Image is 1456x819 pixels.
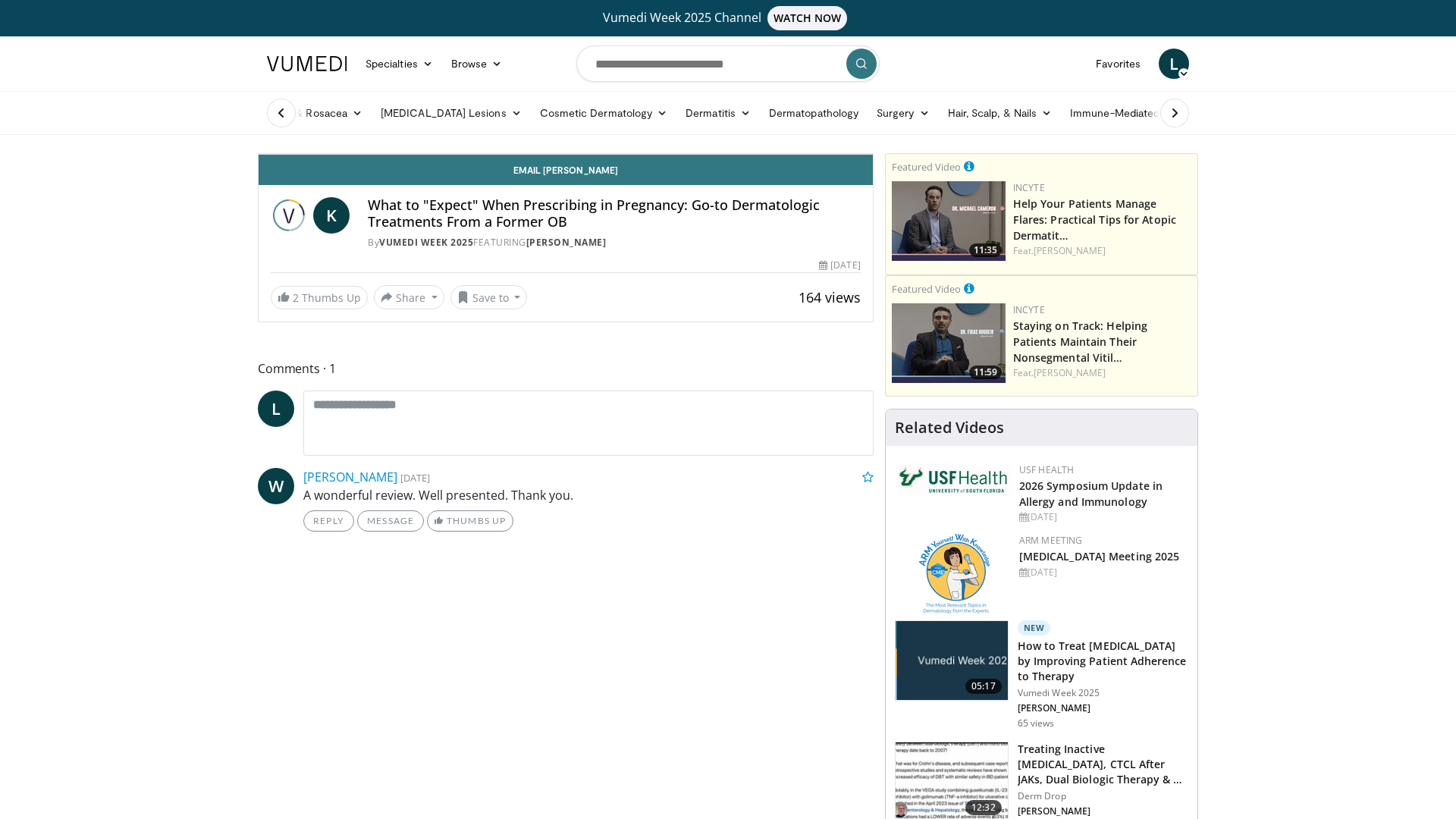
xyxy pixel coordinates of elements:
[868,98,939,128] a: Surgery
[442,49,512,79] a: Browse
[1034,366,1106,379] a: [PERSON_NAME]
[259,154,873,155] video-js: Video Player
[1018,717,1055,730] p: 65 views
[293,290,299,305] span: 2
[1013,366,1191,380] div: Feat.
[1019,566,1185,579] div: [DATE]
[368,197,861,230] h4: What to "Expect" When Prescribing in Pregnancy: Go-to Dermatologic Treatments From a Former OB
[374,285,444,309] button: Share
[892,181,1006,261] a: 11:35
[1019,479,1163,509] a: 2026 Symposium Update in Allergy and Immunology
[313,197,350,234] a: K
[258,468,294,504] a: W
[357,510,424,532] a: Message
[1013,303,1045,316] a: Incyte
[303,469,397,485] a: [PERSON_NAME]
[267,56,347,71] img: VuMedi Logo
[939,98,1061,128] a: Hair, Scalp, & Nails
[819,259,860,272] div: [DATE]
[1034,244,1106,257] a: [PERSON_NAME]
[450,285,528,309] button: Save to
[379,236,473,249] a: Vumedi Week 2025
[898,463,1012,497] img: 6ba8804a-8538-4002-95e7-a8f8012d4a11.png.150x105_q85_autocrop_double_scale_upscale_version-0.2.jpg
[1087,49,1150,79] a: Favorites
[892,160,961,174] small: Featured Video
[892,303,1006,383] img: fe0751a3-754b-4fa7-bfe3-852521745b57.png.150x105_q85_crop-smart_upscale.jpg
[1061,98,1184,128] a: Immune-Mediated
[760,98,868,128] a: Dermatopathology
[1018,742,1188,787] h3: Treating Inactive [MEDICAL_DATA], CTCL After JAKs, Dual Biologic Therapy & …
[1018,805,1188,817] p: [PERSON_NAME]
[1159,49,1189,79] a: L
[258,98,372,128] a: Acne & Rosacea
[400,471,430,485] small: [DATE]
[896,621,1008,700] img: 686d8672-2919-4606-b2e9-16909239eac7.jpg.150x105_q85_crop-smart_upscale.jpg
[965,679,1002,694] span: 05:17
[303,486,874,504] p: A wonderful review. Well presented. Thank you.
[1019,534,1083,547] a: ARM Meeting
[969,366,1002,379] span: 11:59
[271,286,368,309] a: 2 Thumbs Up
[531,98,676,128] a: Cosmetic Dermatology
[1019,510,1185,524] div: [DATE]
[269,6,1187,30] a: Vumedi Week 2025 ChannelWATCH NOW
[1013,318,1148,365] a: Staying on Track: Helping Patients Maintain Their Nonsegmental Vitil…
[1018,702,1188,714] p: [PERSON_NAME]
[526,236,607,249] a: [PERSON_NAME]
[1018,790,1188,802] p: Derm Drop
[919,534,990,613] img: 89a28c6a-718a-466f-b4d1-7c1f06d8483b.png.150x105_q85_autocrop_double_scale_upscale_version-0.2.png
[1018,639,1188,684] h3: How to Treat [MEDICAL_DATA] by Improving Patient Adherence to Therapy
[259,155,873,185] a: Email [PERSON_NAME]
[892,303,1006,383] a: 11:59
[1018,687,1188,699] p: Vumedi Week 2025
[969,243,1002,257] span: 11:35
[372,98,531,128] a: [MEDICAL_DATA] Lesions
[1013,181,1045,194] a: Incyte
[799,288,861,306] span: 164 views
[356,49,442,79] a: Specialties
[767,6,848,30] span: WATCH NOW
[892,282,961,296] small: Featured Video
[368,236,861,249] div: By FEATURING
[258,391,294,427] a: L
[1013,196,1176,243] a: Help Your Patients Manage Flares: Practical Tips for Atopic Dermatit…
[427,510,513,532] a: Thumbs Up
[1019,463,1075,476] a: USF Health
[892,181,1006,261] img: 601112bd-de26-4187-b266-f7c9c3587f14.png.150x105_q85_crop-smart_upscale.jpg
[676,98,760,128] a: Dermatitis
[258,359,874,378] span: Comments 1
[576,45,880,82] input: Search topics, interventions
[895,419,1004,437] h4: Related Videos
[965,800,1002,815] span: 12:32
[1013,244,1191,258] div: Feat.
[1019,549,1180,563] a: [MEDICAL_DATA] Meeting 2025
[1018,620,1051,635] p: New
[271,197,307,234] img: Vumedi Week 2025
[895,620,1188,730] a: 05:17 New How to Treat [MEDICAL_DATA] by Improving Patient Adherence to Therapy Vumedi Week 2025 ...
[303,510,354,532] a: Reply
